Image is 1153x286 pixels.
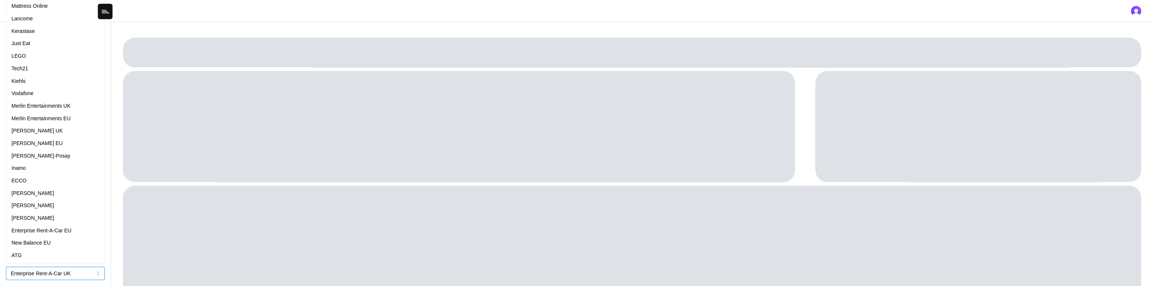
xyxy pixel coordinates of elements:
[1131,6,1141,16] button: Open user button
[11,2,48,10] p: Mattress Online
[11,164,26,172] p: Inamo
[11,65,28,73] p: Tech21
[11,177,26,185] p: ECCO
[11,189,54,198] p: [PERSON_NAME]
[11,239,51,247] p: New Balance EU
[11,90,33,98] p: Vodafone
[11,52,26,60] p: LEGO
[6,267,105,280] button: Enterprise Rent-A-Car UK
[11,115,71,123] p: Merlin Entertainments EU
[11,102,71,110] p: Merlin Entertainments UK
[11,252,22,260] p: ATG
[11,139,63,148] p: [PERSON_NAME] EU
[11,27,35,36] p: Kerastase
[11,227,71,235] p: Enterprise Rent-A-Car EU
[11,15,33,23] p: Lancome
[11,127,63,135] p: [PERSON_NAME] UK
[1131,6,1141,16] img: 's logo
[11,152,70,160] p: [PERSON_NAME]-Posay
[11,77,26,85] p: Kiehls
[11,214,54,222] p: [PERSON_NAME]
[11,202,54,210] p: [PERSON_NAME]
[11,40,30,48] p: Just Eat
